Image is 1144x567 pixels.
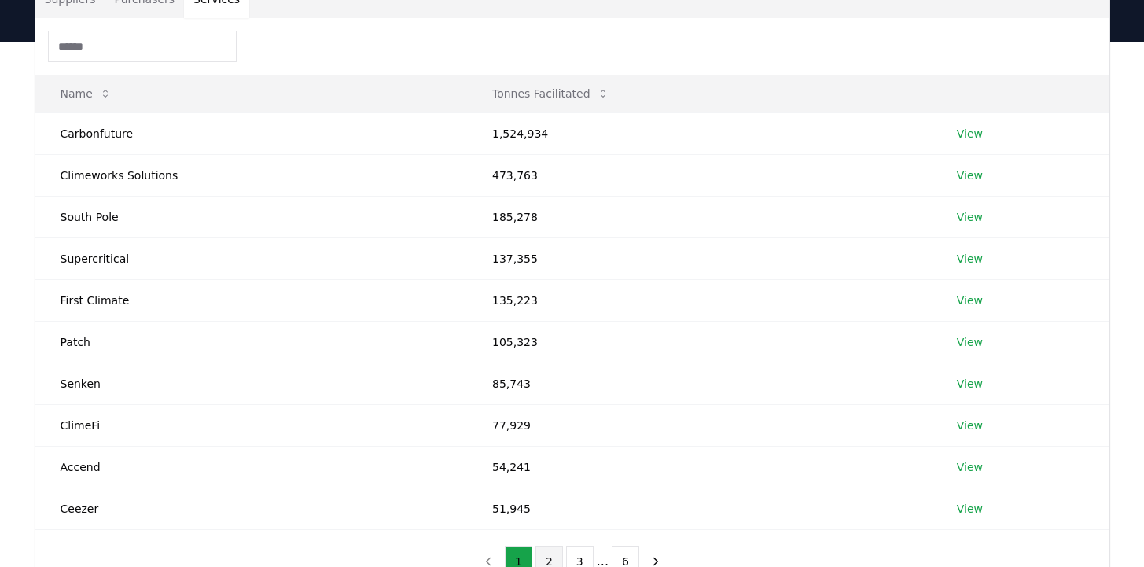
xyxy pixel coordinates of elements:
[35,446,467,488] td: Accend
[957,334,983,350] a: View
[35,363,467,404] td: Senken
[957,251,983,267] a: View
[480,78,622,109] button: Tonnes Facilitated
[957,168,983,183] a: View
[957,293,983,308] a: View
[35,154,467,196] td: Climeworks Solutions
[467,154,932,196] td: 473,763
[467,446,932,488] td: 54,241
[35,279,467,321] td: First Climate
[467,363,932,404] td: 85,743
[35,488,467,529] td: Ceezer
[467,404,932,446] td: 77,929
[35,404,467,446] td: ClimeFi
[35,112,467,154] td: Carbonfuture
[35,321,467,363] td: Patch
[467,112,932,154] td: 1,524,934
[957,126,983,142] a: View
[957,501,983,517] a: View
[467,488,932,529] td: 51,945
[957,418,983,433] a: View
[48,78,124,109] button: Name
[467,196,932,237] td: 185,278
[467,279,932,321] td: 135,223
[957,209,983,225] a: View
[467,321,932,363] td: 105,323
[467,237,932,279] td: 137,355
[35,196,467,237] td: South Pole
[957,376,983,392] a: View
[957,459,983,475] a: View
[35,237,467,279] td: Supercritical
